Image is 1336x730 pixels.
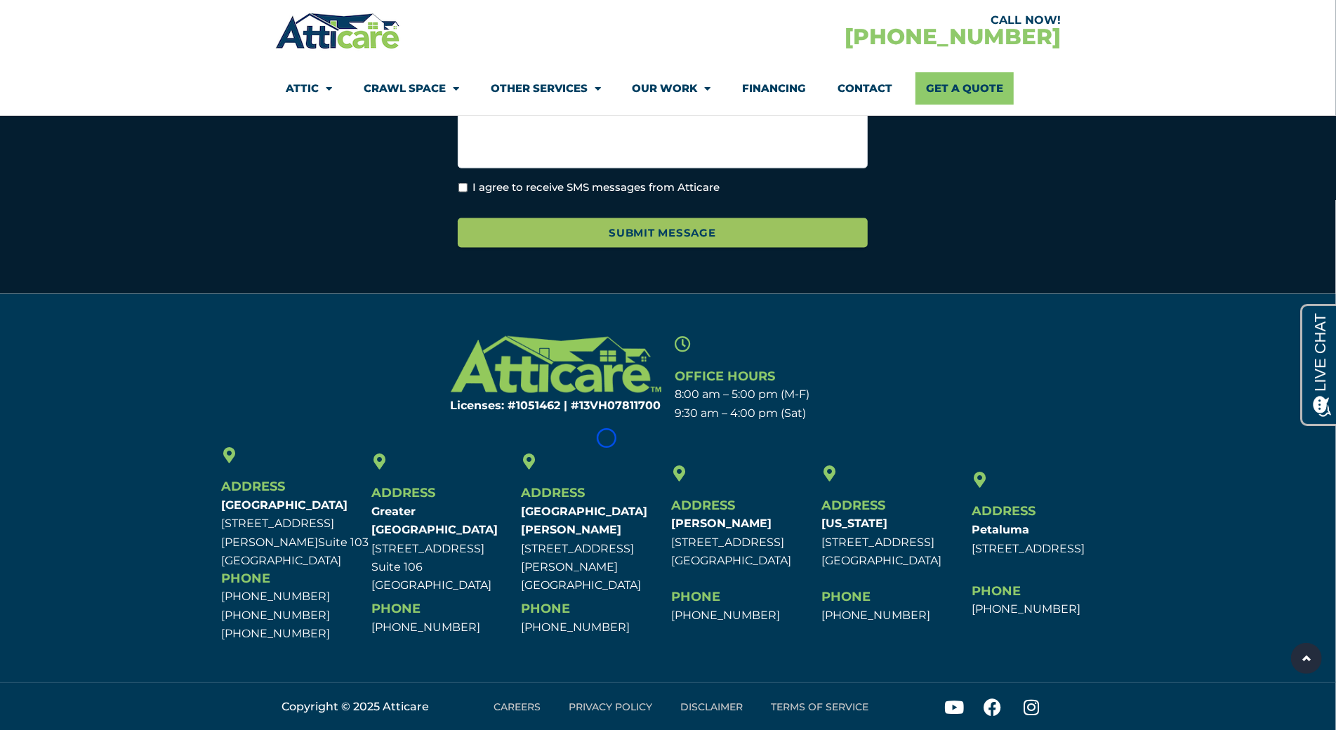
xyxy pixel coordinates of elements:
[838,72,893,105] a: Contact
[473,180,720,196] label: I agree to receive SMS messages from Atticare
[675,385,927,423] p: 8:00 am – 5:00 pm (M-F) 9:30 am – 4:00 pm (Sat)
[821,498,885,513] span: Address
[915,72,1014,105] a: Get A Quote
[371,503,515,595] p: [STREET_ADDRESS] Suite 106 [GEOGRAPHIC_DATA]
[371,505,498,536] b: Greater [GEOGRAPHIC_DATA]
[522,503,665,595] p: [STREET_ADDRESS][PERSON_NAME] [GEOGRAPHIC_DATA]
[821,515,965,570] p: [STREET_ADDRESS] [GEOGRAPHIC_DATA]
[671,590,720,605] span: Phone
[409,400,661,411] h6: Licenses: #1051462 | #13VH078117​00
[972,583,1021,599] span: Phone
[821,517,887,530] b: [US_STATE]
[364,72,459,105] a: Crawl Space
[671,517,772,530] b: [PERSON_NAME]
[555,691,666,724] a: Privacy Policy
[286,72,332,105] a: Attic
[743,72,807,105] a: Financing
[675,369,776,384] span: Office Hours
[318,536,369,549] span: Suite 103
[522,485,586,500] span: Address
[671,515,814,570] p: [STREET_ADDRESS] [GEOGRAPHIC_DATA]
[633,72,711,105] a: Our Work
[757,691,882,724] a: Terms of Service
[479,691,555,724] a: Careers
[491,72,601,105] a: Other Services
[972,521,1115,558] p: [STREET_ADDRESS]
[7,583,232,688] iframe: Chat Invitation
[371,485,435,500] span: Address
[671,498,735,513] span: Address
[221,571,270,586] span: Phone
[221,479,285,494] span: Address
[522,505,648,536] b: [GEOGRAPHIC_DATA][PERSON_NAME]
[282,698,441,717] div: Copyright © 2025 Atticare
[458,218,868,248] input: Submit Message
[972,523,1029,536] b: Petaluma
[455,691,908,724] nav: Menu
[666,691,757,724] a: Disclaimer
[972,503,1036,519] span: Address
[371,602,421,617] span: Phone
[821,590,871,605] span: Phone
[522,602,571,617] span: Phone
[286,72,1051,105] nav: Menu
[668,15,1061,26] div: CALL NOW!
[221,496,364,570] p: [STREET_ADDRESS][PERSON_NAME] [GEOGRAPHIC_DATA]
[34,11,113,29] span: Opens a chat window
[221,498,348,512] b: [GEOGRAPHIC_DATA]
